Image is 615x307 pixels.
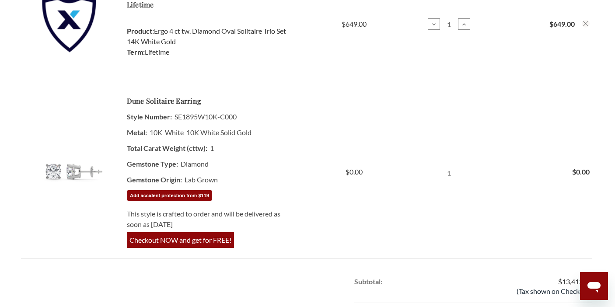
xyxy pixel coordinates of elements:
[441,169,457,177] input: Dune 1 Carat T.W. Lab Grown Diamond Solitaire Earring 10K White Gold
[127,27,154,35] b: Product:
[127,140,296,156] dd: 1
[549,20,575,28] strong: $649.00
[346,167,363,177] span: $0.00
[580,272,608,300] iframe: Button to launch messaging window
[127,172,182,188] dt: Gemstone Origin:
[558,277,592,286] span: $13,413.95
[127,109,296,125] dd: SE1895W10K-C000
[127,156,296,172] dd: Diamond
[517,287,592,295] span: (Tax shown on Checkout)
[127,140,207,156] dt: Total Carat Weight (cttw):
[572,167,590,176] strong: $0.00
[21,122,116,222] img: Photo of Dune 1 Carat T.W. Lab Grown Diamond Solitaire Earring 10K White Gold [SE1895W-C000]
[127,125,296,140] dd: 10K White 10K White Solid Gold
[582,20,590,28] button: Remove Extend Protection Plan - Lifetime Jewelry Care - Lifetime from cart
[127,232,234,248] span: Checkout NOW and get for FREE!
[127,208,280,230] span: This style is crafted to order and will be delivered as soon as [DATE]
[127,26,296,57] div: Ergo 4 ct tw. Diamond Oval Solitaire Trio Set 14K White Gold Lifetime
[127,125,147,140] dt: Metal:
[354,277,382,286] strong: Subtotal:
[441,20,457,28] input: Extend Protection Plan - Lifetime Jewelry Care - Lifetime
[127,172,296,188] dd: Lab Grown
[127,156,178,172] dt: Gemstone Type:
[127,96,201,106] a: Dune Solitaire Earring
[342,19,367,29] span: $649.00
[127,48,145,56] b: Term:
[127,109,172,125] dt: Style Number:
